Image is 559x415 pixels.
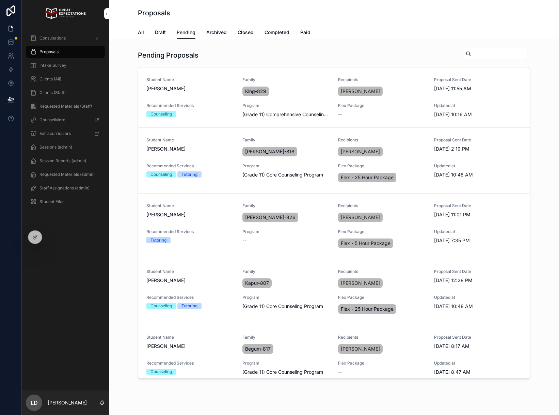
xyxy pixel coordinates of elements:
[155,29,166,36] span: Draft
[39,104,92,109] span: Requested Materials (Staff)
[138,50,198,60] h1: Pending Proposals
[242,369,323,375] span: (Grade 11) Core Counseling Program
[138,29,144,36] span: All
[242,360,330,366] span: Program
[26,87,105,99] a: Clients (Staff)
[338,147,383,156] a: [PERSON_NAME]
[150,171,172,178] div: Counseling
[31,399,38,407] span: LD
[434,277,522,284] span: [DATE] 12:28 PM
[39,131,71,136] span: Extracurriculars
[242,269,330,274] span: Family
[155,26,166,40] a: Draft
[434,237,522,244] span: [DATE] 7:35 PM
[338,203,426,209] span: Recipients
[338,111,342,118] span: --
[341,174,394,181] span: Flex - 25 Hour Package
[206,26,227,40] a: Archived
[238,26,254,40] a: Closed
[146,211,234,218] span: [PERSON_NAME]
[300,29,310,36] span: Paid
[434,211,522,218] span: [DATE] 11:01 PM
[146,360,234,366] span: Recommended Services
[26,155,105,167] a: Session Reports (admin)
[39,172,95,177] span: Requested Materials (admin)
[245,148,294,155] span: [PERSON_NAME]-818
[206,29,227,36] span: Archived
[45,8,85,19] img: App logo
[338,295,426,300] span: Flex Package
[338,77,426,82] span: Recipients
[265,26,289,40] a: Completed
[242,303,323,310] span: (Grade 11) Core Counseling Program
[146,277,234,284] span: [PERSON_NAME]
[434,163,522,169] span: Updated at
[146,103,234,108] span: Recommended Services
[242,229,330,234] span: Program
[338,369,342,375] span: --
[434,369,522,375] span: [DATE] 8:47 AM
[434,111,522,118] span: [DATE] 10:16 AM
[265,29,289,36] span: Completed
[338,229,426,234] span: Flex Package
[146,295,234,300] span: Recommended Services
[146,77,234,82] span: Student Name
[146,269,234,274] span: Student Name
[39,76,61,82] span: Clients (All)
[341,306,394,312] span: Flex - 25 Hour Package
[434,145,522,152] span: [DATE] 2:19 PM
[434,171,522,178] span: [DATE] 10:48 AM
[39,117,65,123] span: CounselMore
[138,194,530,259] a: Student Name[PERSON_NAME]Family[PERSON_NAME]-826Recipients[PERSON_NAME]Proposal Sent Date[DATE] 1...
[338,103,426,108] span: Flex Package
[146,163,234,169] span: Recommended Services
[341,148,380,155] span: [PERSON_NAME]
[242,295,330,300] span: Program
[434,77,522,82] span: Proposal Sent Date
[245,280,269,287] span: Kapur-807
[39,158,86,164] span: Session Reports (admin)
[146,343,234,350] span: [PERSON_NAME]
[150,237,166,243] div: Tutoring
[338,213,383,222] a: [PERSON_NAME]
[26,32,105,44] a: Consultations
[434,103,522,108] span: Updated at
[39,90,66,95] span: Clients (Staff)
[341,345,380,352] span: [PERSON_NAME]
[341,240,390,247] span: Flex - 5 Hour Package
[177,29,195,36] span: Pending
[26,114,105,126] a: CounselMore
[146,137,234,143] span: Student Name
[434,203,522,209] span: Proposal Sent Date
[138,67,530,128] a: Student Name[PERSON_NAME]FamilyKing-829Recipients[PERSON_NAME]Proposal Sent Date[DATE] 11:55 AMRe...
[300,26,310,40] a: Paid
[245,214,296,221] span: [PERSON_NAME]-826
[338,360,426,366] span: Flex Package
[48,399,87,406] p: [PERSON_NAME]
[26,59,105,72] a: Intake Survey
[434,335,522,340] span: Proposal Sent Date
[338,269,426,274] span: Recipients
[39,144,72,150] span: Sessions (admin)
[26,73,105,85] a: Clients (All)
[26,141,105,153] a: Sessions (admin)
[434,137,522,143] span: Proposal Sent Date
[242,171,323,178] span: (Grade 11) Core Counseling Program
[245,88,266,95] span: King-829
[242,203,330,209] span: Family
[146,229,234,234] span: Recommended Services
[341,214,380,221] span: [PERSON_NAME]
[242,163,330,169] span: Program
[242,237,246,244] span: --
[177,26,195,39] a: Pending
[138,8,170,18] h1: Proposals
[181,303,197,309] div: Tutoring
[138,259,530,325] a: Student Name[PERSON_NAME]FamilyKapur-807Recipients[PERSON_NAME]Proposal Sent Date[DATE] 12:28 PMR...
[434,269,522,274] span: Proposal Sent Date
[39,199,64,204] span: Student Files
[146,335,234,340] span: Student Name
[146,203,234,209] span: Student Name
[242,137,330,143] span: Family
[26,100,105,112] a: Requested Materials (Staff)
[150,369,172,375] div: Counseling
